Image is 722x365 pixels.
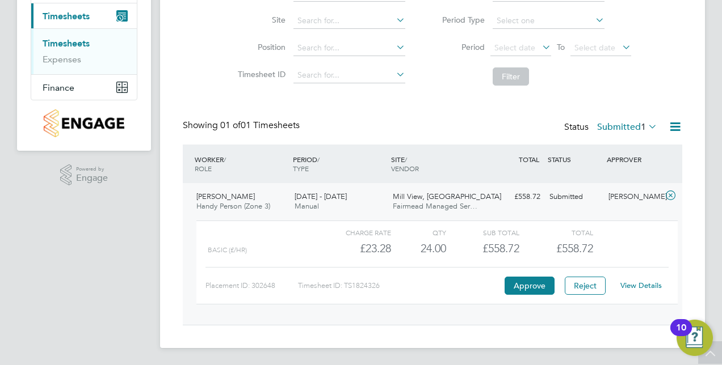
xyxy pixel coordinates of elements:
[641,121,646,133] span: 1
[519,226,593,239] div: Total
[205,277,298,295] div: Placement ID: 302648
[391,164,419,173] span: VENDOR
[317,155,320,164] span: /
[486,188,545,206] div: £558.72
[545,188,604,206] div: Submitted
[196,192,255,201] span: [PERSON_NAME]
[388,149,486,179] div: SITE
[493,67,529,86] button: Filter
[494,43,535,53] span: Select date
[393,192,501,201] span: Mill View, [GEOGRAPHIC_DATA]
[545,149,604,169] div: STATUS
[192,149,290,179] div: WORKER
[676,328,686,342] div: 10
[434,15,485,25] label: Period Type
[60,164,108,186] a: Powered byEngage
[43,11,90,22] span: Timesheets
[234,15,286,25] label: Site
[220,120,241,131] span: 01 of
[31,75,137,100] button: Finance
[434,42,485,52] label: Period
[31,28,137,74] div: Timesheets
[565,277,606,295] button: Reject
[31,109,137,137] a: Go to home page
[196,201,270,211] span: Handy Person (Zone 3)
[393,201,477,211] span: Fairmead Managed Ser…
[620,281,662,290] a: View Details
[574,43,615,53] span: Select date
[76,173,108,183] span: Engage
[604,149,663,169] div: APPROVER
[553,40,568,54] span: To
[604,188,663,206] div: [PERSON_NAME]
[234,42,286,52] label: Position
[290,149,388,179] div: PERIOD
[43,82,74,93] span: Finance
[298,277,502,295] div: Timesheet ID: TS1824326
[446,226,519,239] div: Sub Total
[295,192,347,201] span: [DATE] - [DATE]
[677,320,713,356] button: Open Resource Center, 10 new notifications
[183,120,302,131] div: Showing
[43,38,90,49] a: Timesheets
[405,155,407,164] span: /
[505,277,555,295] button: Approve
[76,164,108,174] span: Powered by
[564,120,660,135] div: Status
[208,246,247,254] span: Basic (£/HR)
[391,226,446,239] div: QTY
[195,164,212,173] span: ROLE
[31,3,137,28] button: Timesheets
[44,109,124,137] img: countryside-properties-logo-retina.png
[293,164,309,173] span: TYPE
[43,54,81,65] a: Expenses
[556,241,593,255] span: £558.72
[318,226,391,239] div: Charge rate
[519,155,539,164] span: TOTAL
[295,201,319,211] span: Manual
[446,239,519,258] div: £558.72
[597,121,657,133] label: Submitted
[293,67,405,83] input: Search for...
[224,155,226,164] span: /
[293,13,405,29] input: Search for...
[391,239,446,258] div: 24.00
[493,13,605,29] input: Select one
[293,40,405,56] input: Search for...
[220,120,300,131] span: 01 Timesheets
[234,69,286,79] label: Timesheet ID
[318,239,391,258] div: £23.28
